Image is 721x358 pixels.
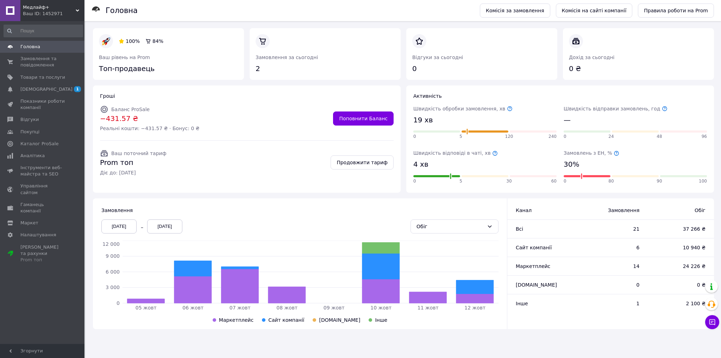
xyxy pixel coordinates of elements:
[152,38,163,44] span: 84%
[20,44,40,50] span: Головна
[653,207,706,214] span: Обіг
[20,116,39,123] span: Відгуки
[564,159,579,170] span: 30%
[126,38,140,44] span: 100%
[20,220,38,226] span: Маркет
[101,207,133,213] span: Замовлення
[102,241,120,247] tspan: 12 000
[516,226,523,232] span: Всi
[100,158,167,168] span: Prom топ
[653,300,706,307] span: 2 100 ₴
[20,74,65,81] span: Товари та послуги
[585,281,640,288] span: 0
[564,150,619,156] span: Замовлень з ЕН, %
[20,183,65,196] span: Управління сайтом
[585,244,640,251] span: 6
[413,106,513,111] span: Швидкість обробки замовлення, хв
[20,86,73,92] span: [DEMOGRAPHIC_DATA]
[464,305,485,311] tspan: 12 жовт
[106,285,120,290] tspan: 3 000
[418,305,439,311] tspan: 11 жовт
[516,245,552,250] span: Сайт компанії
[516,263,550,269] span: Маркетплейс
[219,317,253,323] span: Маркетплейс
[480,4,550,18] a: Комісія за замовлення
[459,134,462,140] span: 5
[268,317,304,323] span: Сайт компанії
[20,141,58,147] span: Каталог ProSale
[324,305,345,311] tspan: 09 жовт
[101,219,137,234] div: [DATE]
[100,169,167,176] span: Діє до: [DATE]
[100,114,200,124] span: −431.57 ₴
[653,263,706,270] span: 24 226 ₴
[516,301,528,306] span: Інше
[564,115,571,125] span: —
[100,125,200,132] span: Реальні кошти: −431.57 ₴ · Бонус: 0 ₴
[147,219,182,234] div: [DATE]
[106,6,138,15] h1: Головна
[459,178,462,184] span: 5
[505,134,513,140] span: 120
[276,305,297,311] tspan: 08 жовт
[564,178,566,184] span: 0
[516,207,532,213] span: Канал
[413,178,416,184] span: 0
[333,111,394,126] a: Поповнити Баланс
[585,300,640,307] span: 1
[4,25,83,37] input: Пошук
[413,159,428,170] span: 4 хв
[653,281,706,288] span: 0 ₴
[416,223,484,230] div: Обіг
[516,282,557,288] span: [DOMAIN_NAME]
[564,134,566,140] span: 0
[699,178,707,184] span: 100
[20,56,65,68] span: Замовлення та повідомлення
[585,225,640,232] span: 21
[638,4,714,18] a: Правила роботи на Prom
[548,134,557,140] span: 240
[111,151,167,156] span: Ваш поточний тариф
[106,253,120,259] tspan: 9 000
[23,4,76,11] span: Медлайф+
[370,305,391,311] tspan: 10 жовт
[608,178,614,184] span: 80
[705,315,719,329] button: Чат з покупцем
[551,178,557,184] span: 60
[319,317,360,323] span: [DOMAIN_NAME]
[23,11,84,17] div: Ваш ID: 1452971
[702,134,707,140] span: 96
[413,150,498,156] span: Швидкість відповіді в чаті, хв
[657,178,662,184] span: 90
[20,129,39,135] span: Покупці
[653,244,706,251] span: 10 940 ₴
[413,115,433,125] span: 19 хв
[331,155,394,170] a: Продовжити тариф
[20,244,65,263] span: [PERSON_NAME] та рахунки
[111,107,150,112] span: Баланс ProSale
[564,106,667,111] span: Швидкість відправки замовлень, год
[106,269,120,275] tspan: 6 000
[413,134,416,140] span: 0
[413,93,442,99] span: Активність
[585,207,640,214] span: Замовлення
[657,134,662,140] span: 48
[20,257,65,263] div: Prom топ
[182,305,203,311] tspan: 06 жовт
[230,305,251,311] tspan: 07 жовт
[506,178,512,184] span: 30
[585,263,640,270] span: 14
[375,317,387,323] span: Інше
[20,153,45,159] span: Аналітика
[653,225,706,232] span: 37 266 ₴
[608,134,614,140] span: 24
[100,93,115,99] span: Гроші
[556,4,633,18] a: Комісія на сайті компанії
[74,86,81,92] span: 1
[117,300,120,306] tspan: 0
[136,305,157,311] tspan: 05 жовт
[20,202,65,214] span: Гаманець компанії
[20,165,65,177] span: Інструменти веб-майстра та SEO
[20,98,65,111] span: Показники роботи компанії
[20,232,56,238] span: Налаштування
